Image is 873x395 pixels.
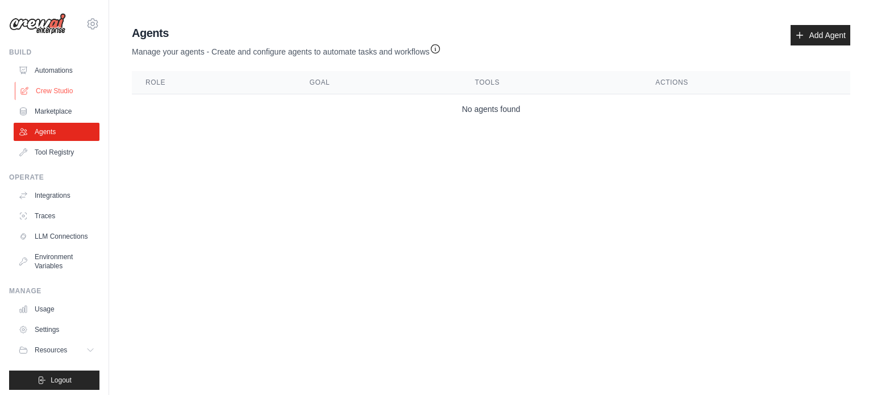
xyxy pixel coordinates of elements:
a: Integrations [14,186,99,205]
th: Goal [296,71,462,94]
th: Actions [642,71,850,94]
th: Role [132,71,296,94]
a: Traces [14,207,99,225]
img: Logo [9,13,66,35]
div: Build [9,48,99,57]
a: Settings [14,321,99,339]
div: Operate [9,173,99,182]
span: Resources [35,346,67,355]
h2: Agents [132,25,441,41]
button: Logout [9,371,99,390]
a: Crew Studio [15,82,101,100]
a: Agents [14,123,99,141]
a: Marketplace [14,102,99,120]
a: LLM Connections [14,227,99,246]
a: Add Agent [791,25,850,45]
a: Environment Variables [14,248,99,275]
th: Tools [462,71,642,94]
div: Manage [9,286,99,296]
a: Tool Registry [14,143,99,161]
a: Usage [14,300,99,318]
td: No agents found [132,94,850,124]
a: Automations [14,61,99,80]
button: Resources [14,341,99,359]
p: Manage your agents - Create and configure agents to automate tasks and workflows [132,41,441,57]
span: Logout [51,376,72,385]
